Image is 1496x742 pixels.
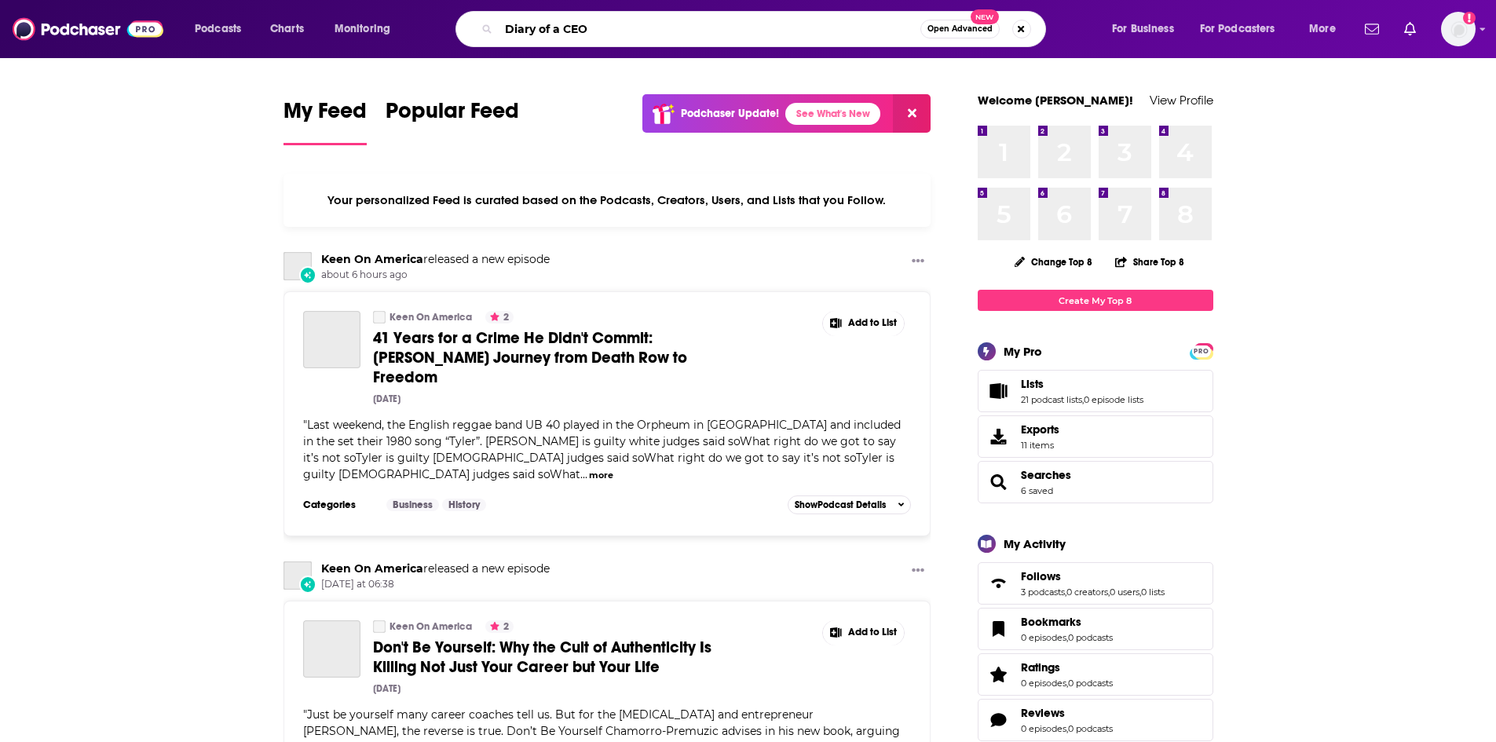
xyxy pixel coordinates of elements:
[1021,660,1060,674] span: Ratings
[1021,706,1065,720] span: Reviews
[283,97,367,145] a: My Feed
[386,97,519,133] span: Popular Feed
[978,653,1213,696] span: Ratings
[1441,12,1476,46] button: Show profile menu
[373,393,401,404] div: [DATE]
[978,699,1213,741] span: Reviews
[905,561,931,581] button: Show More Button
[1108,587,1110,598] span: ,
[971,9,999,24] span: New
[1441,12,1476,46] span: Logged in as megcassidy
[390,311,472,323] a: Keen On America
[485,620,514,633] button: 2
[373,683,401,694] div: [DATE]
[795,499,886,510] span: Show Podcast Details
[1066,587,1108,598] a: 0 creators
[283,561,312,590] a: Keen On America
[1021,394,1082,405] a: 21 podcast lists
[978,461,1213,503] span: Searches
[499,16,920,42] input: Search podcasts, credits, & more...
[299,576,316,593] div: New Episode
[1139,587,1141,598] span: ,
[1066,723,1068,734] span: ,
[1192,345,1211,357] span: PRO
[195,18,241,40] span: Podcasts
[681,107,779,120] p: Podchaser Update!
[978,93,1133,108] a: Welcome [PERSON_NAME]!
[1021,569,1165,583] a: Follows
[303,499,374,511] h3: Categories
[283,174,931,227] div: Your personalized Feed is curated based on the Podcasts, Creators, Users, and Lists that you Follow.
[1021,440,1059,451] span: 11 items
[983,618,1015,640] a: Bookmarks
[1068,723,1113,734] a: 0 podcasts
[299,266,316,283] div: New Episode
[1021,678,1066,689] a: 0 episodes
[335,18,390,40] span: Monitoring
[1021,569,1061,583] span: Follows
[983,380,1015,402] a: Lists
[1021,660,1113,674] a: Ratings
[1004,536,1066,551] div: My Activity
[1021,468,1071,482] span: Searches
[1192,345,1211,356] a: PRO
[1021,706,1113,720] a: Reviews
[978,290,1213,311] a: Create My Top 8
[373,311,386,323] a: Keen On America
[1021,377,1044,391] span: Lists
[470,11,1061,47] div: Search podcasts, credits, & more...
[1101,16,1194,42] button: open menu
[1065,587,1066,598] span: ,
[580,467,587,481] span: ...
[978,608,1213,650] span: Bookmarks
[848,627,897,638] span: Add to List
[983,426,1015,448] span: Exports
[978,370,1213,412] span: Lists
[373,328,755,387] a: 41 Years for a Crime He Didn't Commit: [PERSON_NAME] Journey from Death Row to Freedom
[1021,615,1113,629] a: Bookmarks
[373,328,687,387] span: 41 Years for a Crime He Didn't Commit: [PERSON_NAME] Journey from Death Row to Freedom
[927,25,993,33] span: Open Advanced
[303,418,901,481] span: Last weekend, the English reggae band UB 40 played in the Orpheum in [GEOGRAPHIC_DATA] and includ...
[1021,422,1059,437] span: Exports
[920,20,1000,38] button: Open AdvancedNew
[386,499,439,511] a: Business
[589,469,613,482] button: more
[303,418,901,481] span: "
[1084,394,1143,405] a: 0 episode lists
[283,97,367,133] span: My Feed
[1021,723,1066,734] a: 0 episodes
[283,252,312,280] a: Keen On America
[1359,16,1385,42] a: Show notifications dropdown
[1021,485,1053,496] a: 6 saved
[373,638,711,677] span: Don't Be Yourself: Why the Cult of Authenticity Is Killing Not Just Your Career but Your Life
[1021,615,1081,629] span: Bookmarks
[321,561,550,576] h3: released a new episode
[978,562,1213,605] span: Follows
[978,415,1213,458] a: Exports
[983,471,1015,493] a: Searches
[1463,12,1476,24] svg: Add a profile image
[1066,632,1068,643] span: ,
[823,311,905,336] button: Show More Button
[321,269,550,282] span: about 6 hours ago
[1150,93,1213,108] a: View Profile
[321,252,423,266] a: Keen On America
[1398,16,1422,42] a: Show notifications dropdown
[788,495,912,514] button: ShowPodcast Details
[1110,587,1139,598] a: 0 users
[1298,16,1355,42] button: open menu
[1309,18,1336,40] span: More
[1190,16,1298,42] button: open menu
[983,709,1015,731] a: Reviews
[321,561,423,576] a: Keen On America
[1441,12,1476,46] img: User Profile
[390,620,472,633] a: Keen On America
[324,16,411,42] button: open menu
[1068,678,1113,689] a: 0 podcasts
[1141,587,1165,598] a: 0 lists
[321,252,550,267] h3: released a new episode
[373,638,755,677] a: Don't Be Yourself: Why the Cult of Authenticity Is Killing Not Just Your Career but Your Life
[1112,18,1174,40] span: For Business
